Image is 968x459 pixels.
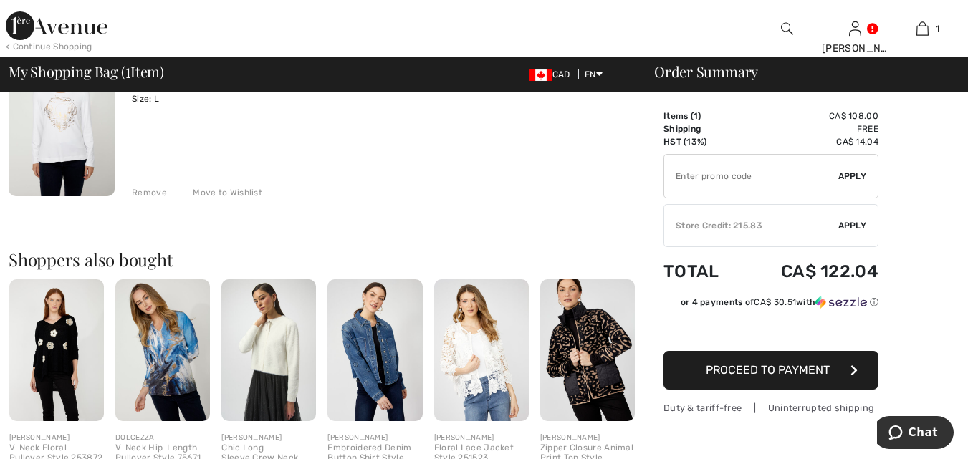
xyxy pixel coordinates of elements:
td: Total [663,247,742,296]
a: 1 [889,20,956,37]
img: search the website [781,20,793,37]
div: Move to Wishlist [181,186,262,199]
div: [PERSON_NAME] [327,433,422,443]
span: CAD [529,69,576,79]
iframe: PayPal-paypal [663,314,878,346]
img: Canadian Dollar [529,69,552,81]
iframe: Opens a widget where you can chat to one of our agents [877,416,954,452]
div: [PERSON_NAME] [9,433,104,443]
img: V-Neck Hip-Length Pullover Style 75671 [115,279,210,421]
img: Sezzle [815,296,867,309]
div: [PERSON_NAME] [822,41,888,56]
div: [PERSON_NAME] [540,433,635,443]
span: My Shopping Bag ( Item) [9,64,164,79]
td: Free [742,122,878,135]
span: CA$ 30.51 [754,297,796,307]
img: 1ère Avenue [6,11,107,40]
img: Zipper Closure Animal Print Top Style 253840 [540,279,635,421]
h2: Shoppers also bought [9,251,646,268]
span: Proceed to Payment [706,363,830,377]
td: CA$ 122.04 [742,247,878,296]
div: or 4 payments ofCA$ 30.51withSezzle Click to learn more about Sezzle [663,296,878,314]
img: My Bag [916,20,929,37]
span: EN [585,69,603,79]
div: [PERSON_NAME] [221,433,316,443]
img: Floral Lace Jacket Style 251523 [434,279,529,421]
div: Duty & tariff-free | Uninterrupted shipping [663,401,878,415]
span: 1 [694,111,698,121]
img: Embroidered Denim Button Shirt Style 253708 [327,279,422,421]
img: V-Neck Floral Pullover Style 253872 [9,279,104,421]
div: Remove [132,186,167,199]
td: CA$ 108.00 [742,110,878,122]
span: 1 [125,61,130,79]
div: Color: As sample Size: L [132,79,365,105]
img: My Info [849,20,861,37]
img: Chic Long-Sleeve Crew Neck Style 254955 [221,279,316,421]
span: 1 [936,22,939,35]
div: Order Summary [637,64,959,79]
div: or 4 payments of with [681,296,878,309]
div: [PERSON_NAME] [434,433,529,443]
div: DOLCEZZA [115,433,210,443]
td: Items ( ) [663,110,742,122]
div: Store Credit: 215.83 [664,219,838,232]
td: Shipping [663,122,742,135]
input: Promo code [664,155,838,198]
img: Embellished Graphic Pullover Style 75664 [9,37,115,196]
span: Apply [838,170,867,183]
a: Sign In [849,21,861,35]
button: Proceed to Payment [663,351,878,390]
td: CA$ 14.04 [742,135,878,148]
div: < Continue Shopping [6,40,92,53]
span: Apply [838,219,867,232]
td: HST (13%) [663,135,742,148]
